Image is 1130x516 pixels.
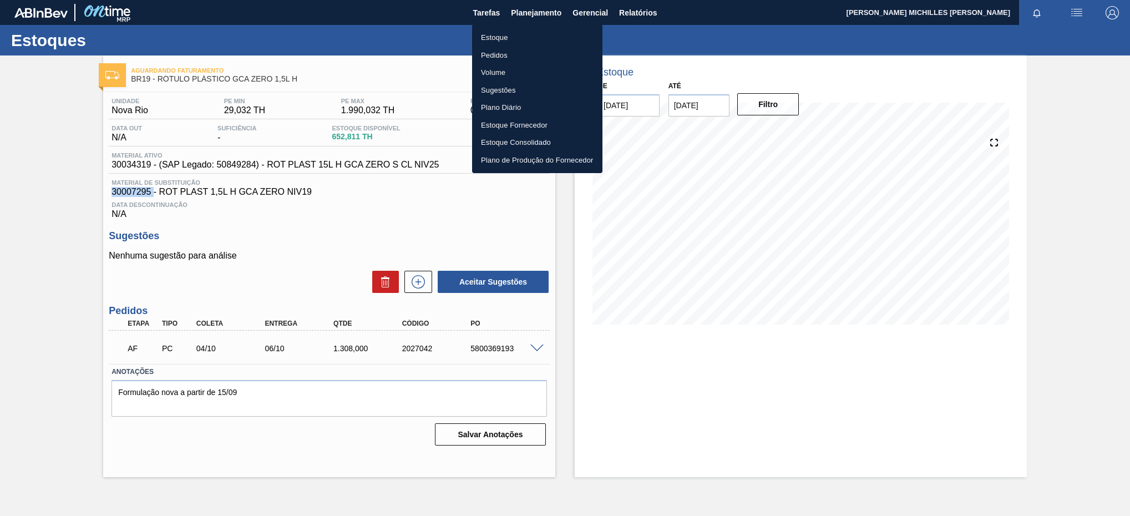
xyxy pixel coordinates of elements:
a: Plano Diário [472,99,602,117]
a: Estoque [472,29,602,47]
a: Volume [472,64,602,82]
a: Plano de Produção do Fornecedor [472,151,602,169]
a: Estoque Fornecedor [472,117,602,134]
a: Sugestões [472,82,602,99]
a: Estoque Consolidado [472,134,602,151]
a: Pedidos [472,47,602,64]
